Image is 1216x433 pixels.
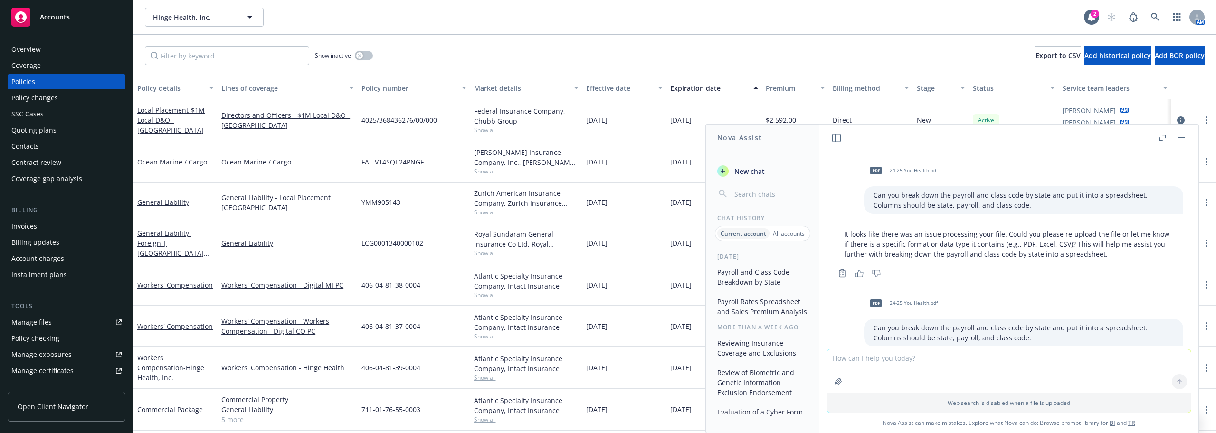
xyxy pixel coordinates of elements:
[706,323,819,331] div: More than a week ago
[474,395,579,415] div: Atlantic Specialty Insurance Company, Intact Insurance
[221,316,354,336] a: Workers' Compensation - Workers Compensation - Digital CO PC
[670,404,692,414] span: [DATE]
[474,83,568,93] div: Market details
[474,229,579,249] div: Royal Sundaram General Insurance Co Ltd, Royal Sundaram General Insurance Co Ltd
[474,208,579,216] span: Show all
[358,77,470,99] button: Policy number
[1110,419,1115,427] a: BI
[844,229,1174,259] p: It looks like there was an issue processing your file. Could you please re-upload the file or let...
[145,46,309,65] input: Filter by keyword...
[890,167,938,173] span: 24-25 You Health.pdf
[732,166,765,176] span: New chat
[833,115,852,125] span: Direct
[8,90,125,106] a: Policy changes
[8,171,125,186] a: Coverage gap analysis
[1124,8,1143,27] a: Report a Bug
[11,106,44,122] div: SSC Cases
[11,171,82,186] div: Coverage gap analysis
[11,331,59,346] div: Policy checking
[874,190,1174,210] p: Can you break down the payroll and class code by state and put it into a spreadsheet. Columns sho...
[8,106,125,122] a: SSC Cases
[8,363,125,378] a: Manage certificates
[221,363,354,373] a: Workers' Compensation - Hinge Health
[717,133,762,143] h1: Nova Assist
[221,414,354,424] a: 5 more
[8,301,125,311] div: Tools
[762,77,829,99] button: Premium
[40,13,70,21] span: Accounts
[11,379,59,395] div: Manage claims
[474,126,579,134] span: Show all
[833,399,1185,407] p: Web search is disabled when a file is uploaded
[11,74,35,89] div: Policies
[11,251,64,266] div: Account charges
[864,291,940,315] div: pdf24-25 You Health.pdf
[474,415,579,423] span: Show all
[8,205,125,215] div: Billing
[8,42,125,57] a: Overview
[838,269,846,278] svg: Copy to clipboard
[361,238,423,248] span: LCG0001340000102
[1091,10,1099,18] div: 2
[1063,117,1116,127] a: [PERSON_NAME]
[474,147,579,167] div: [PERSON_NAME] Insurance Company, Inc., [PERSON_NAME] Group, [PERSON_NAME] Cargo
[474,249,579,257] span: Show all
[8,315,125,330] a: Manage files
[829,77,913,99] button: Billing method
[11,267,67,282] div: Installment plans
[137,83,203,93] div: Policy details
[1155,46,1205,65] button: Add BOR policy
[474,291,579,299] span: Show all
[586,83,652,93] div: Effective date
[221,192,354,212] a: General Liability - Local Placement [GEOGRAPHIC_DATA]
[1084,46,1151,65] button: Add historical policy
[766,83,815,93] div: Premium
[18,402,88,412] span: Open Client Navigator
[1175,115,1187,126] a: circleInformation
[917,83,955,93] div: Stage
[137,363,204,382] span: - Hinge Health, Inc.
[474,374,579,382] span: Show all
[361,321,420,331] span: 406-04-81-37-0004
[666,77,762,99] button: Expiration date
[361,363,420,373] span: 406-04-81-39-0004
[917,115,931,125] span: New
[1201,115,1212,126] a: more
[145,8,264,27] button: Hinge Health, Inc.
[1063,83,1157,93] div: Service team leaders
[11,42,41,57] div: Overview
[869,267,884,280] button: Thumbs down
[474,167,579,175] span: Show all
[137,229,209,268] span: - Foreign | [GEOGRAPHIC_DATA] Local General Liability
[586,238,608,248] span: [DATE]
[221,83,343,93] div: Lines of coverage
[8,347,125,362] span: Manage exposures
[670,197,692,207] span: [DATE]
[221,110,354,130] a: Directors and Officers - $1M Local D&O - [GEOGRAPHIC_DATA]
[137,405,203,414] a: Commercial Package
[1128,419,1135,427] a: TR
[315,51,351,59] span: Show inactive
[474,332,579,340] span: Show all
[586,404,608,414] span: [DATE]
[586,197,608,207] span: [DATE]
[1201,279,1212,290] a: more
[1146,8,1165,27] a: Search
[913,77,969,99] button: Stage
[713,163,812,180] button: New chat
[221,157,354,167] a: Ocean Marine / Cargo
[361,115,437,125] span: 4025/368436276/00/000
[670,83,748,93] div: Expiration date
[137,322,213,331] a: Workers' Compensation
[8,235,125,250] a: Billing updates
[221,280,354,290] a: Workers' Compensation - Digital MI PC
[670,238,692,248] span: [DATE]
[586,280,608,290] span: [DATE]
[8,155,125,170] a: Contract review
[586,115,608,125] span: [DATE]
[137,353,204,382] a: Workers' Compensation
[1063,106,1116,115] a: [PERSON_NAME]
[11,155,61,170] div: Contract review
[969,77,1059,99] button: Status
[706,214,819,222] div: Chat History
